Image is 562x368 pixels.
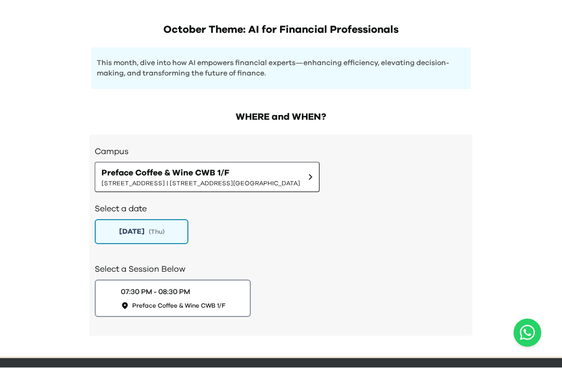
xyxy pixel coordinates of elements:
[95,203,467,215] h2: Select a date
[90,110,472,125] h2: WHERE and WHEN?
[149,228,164,236] span: ( Thu )
[92,23,470,37] h1: October Theme: AI for Financial Professionals
[95,146,467,158] h3: Campus
[514,319,541,347] button: Open WhatsApp chat
[95,263,467,276] h2: Select a Session Below
[121,287,190,298] div: 07:30 PM - 08:30 PM
[101,167,300,180] span: Preface Coffee & Wine CWB 1/F
[101,180,300,188] span: [STREET_ADDRESS] | [STREET_ADDRESS][GEOGRAPHIC_DATA]
[95,280,251,318] button: 07:30 PM - 08:30 PMPreface Coffee & Wine CWB 1/F
[97,58,465,79] p: This month, dive into how AI empowers financial experts—enhancing efficiency, elevating decision-...
[119,227,145,237] span: [DATE]
[132,302,225,310] span: Preface Coffee & Wine CWB 1/F
[514,319,541,347] a: Chat with us on WhatsApp
[95,162,320,193] button: Preface Coffee & Wine CWB 1/F[STREET_ADDRESS] | [STREET_ADDRESS][GEOGRAPHIC_DATA]
[95,220,188,245] button: [DATE](Thu)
